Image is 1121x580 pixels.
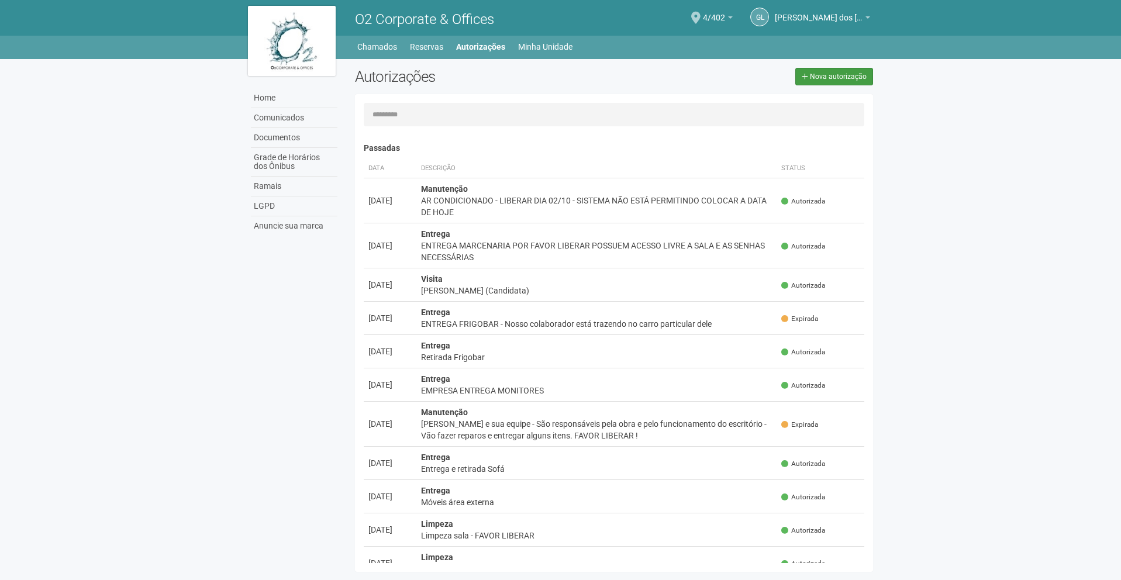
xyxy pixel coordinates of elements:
a: GL [750,8,769,26]
div: [DATE] [368,379,412,391]
div: AR CONDICIONADO - LIBERAR DIA 02/10 - SISTEMA NÃO ESTÁ PERMITINDO COLOCAR A DATA DE HOJE [421,195,772,218]
a: 4/402 [703,15,733,24]
a: Grade de Horários dos Ônibus [251,148,337,177]
div: [DATE] [368,557,412,569]
div: Retirada Frigobar [421,351,772,363]
th: Status [777,159,864,178]
div: [DATE] [368,312,412,324]
a: Comunicados [251,108,337,128]
span: Expirada [781,420,818,430]
a: Reservas [410,39,443,55]
a: Chamados [357,39,397,55]
div: [DATE] [368,346,412,357]
span: Autorizada [781,281,825,291]
th: Descrição [416,159,777,178]
span: Autorizada [781,347,825,357]
span: Autorizada [781,492,825,502]
a: Documentos [251,128,337,148]
div: Móveis área externa [421,496,772,508]
a: Home [251,88,337,108]
strong: Limpeza [421,519,453,529]
span: Gabriel Lemos Carreira dos Reis [775,2,863,22]
strong: Entrega [421,341,450,350]
a: Minha Unidade [518,39,572,55]
div: [DATE] [368,418,412,430]
strong: Visita [421,274,443,284]
strong: Manutenção [421,408,468,417]
span: Autorizada [781,196,825,206]
div: EMPRESA ENTREGA MONITORES [421,385,772,396]
div: ENTREGA FRIGOBAR - Nosso colaborador está trazendo no carro particular dele [421,318,772,330]
span: Autorizada [781,381,825,391]
a: Anuncie sua marca [251,216,337,236]
div: ENTREGA MARCENARIA POR FAVOR LIBERAR POSSUEM ACESSO LIVRE A SALA E AS SENHAS NECESSÁRIAS [421,240,772,263]
div: [DATE] [368,524,412,536]
span: O2 Corporate & Offices [355,11,494,27]
strong: Limpeza [421,553,453,562]
div: [DATE] [368,457,412,469]
th: Data [364,159,416,178]
strong: Manutenção [421,184,468,194]
strong: Entrega [421,308,450,317]
span: Autorizada [781,241,825,251]
span: Nova autorização [810,72,867,81]
div: [DATE] [368,491,412,502]
strong: Entrega [421,374,450,384]
strong: Entrega [421,453,450,462]
span: Autorizada [781,459,825,469]
div: Limpeza sala - FAVOR LIBERAR [421,530,772,541]
a: Nova autorização [795,68,873,85]
a: LGPD [251,196,337,216]
a: Ramais [251,177,337,196]
div: Entrega e retirada Sofá [421,463,772,475]
a: Autorizações [456,39,505,55]
h2: Autorizações [355,68,605,85]
strong: Entrega [421,486,450,495]
a: [PERSON_NAME] dos [PERSON_NAME] [775,15,870,24]
span: Expirada [781,314,818,324]
strong: Entrega [421,229,450,239]
span: Autorizada [781,526,825,536]
div: [PERSON_NAME] (Candidata) [421,285,772,296]
img: logo.jpg [248,6,336,76]
div: [DATE] [368,240,412,251]
div: [DATE] [368,279,412,291]
span: 4/402 [703,2,725,22]
div: [PERSON_NAME] e sua equipe - São responsáveis pela obra e pelo funcionamento do escritório - Vão ... [421,418,772,441]
div: Limpeza sala [421,563,772,575]
span: Autorizada [781,559,825,569]
div: [DATE] [368,195,412,206]
h4: Passadas [364,144,865,153]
